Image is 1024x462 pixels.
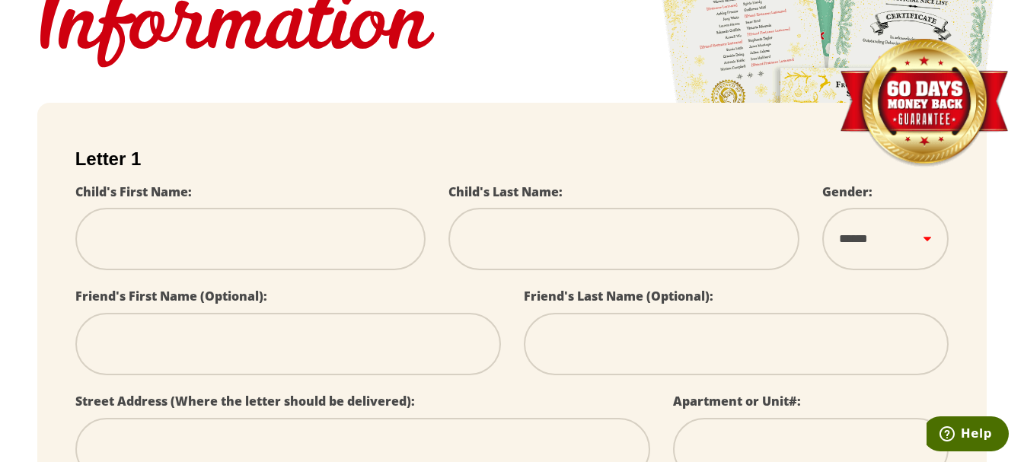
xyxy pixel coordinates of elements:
[673,393,801,409] label: Apartment or Unit#:
[75,393,415,409] label: Street Address (Where the letter should be delivered):
[838,38,1010,168] img: Money Back Guarantee
[75,148,949,170] h2: Letter 1
[75,183,192,200] label: Child's First Name:
[822,183,872,200] label: Gender:
[524,288,713,304] label: Friend's Last Name (Optional):
[448,183,563,200] label: Child's Last Name:
[75,288,267,304] label: Friend's First Name (Optional):
[927,416,1009,454] iframe: Opens a widget where you can find more information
